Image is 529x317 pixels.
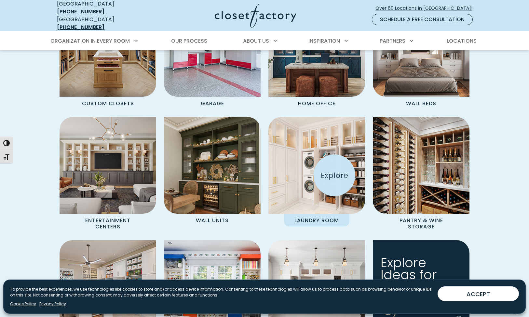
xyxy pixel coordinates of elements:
a: [PHONE_NUMBER] [57,8,104,15]
span: Explore Ideas for Every [381,253,437,295]
span: Organization in Every Room [50,37,130,45]
a: Custom Pantry Pantry & Wine Storage [373,117,469,232]
p: Wall Beds [396,97,447,109]
p: Garage [190,97,235,109]
a: Cookie Policy [10,301,36,307]
p: To provide the best experiences, we use technologies like cookies to store and/or access device i... [10,286,432,298]
p: Custom Closets [72,97,144,109]
span: Over 60 Locations in [GEOGRAPHIC_DATA]! [375,5,478,12]
a: Privacy Policy [39,301,66,307]
img: Entertainment Center [60,117,156,214]
a: Entertainment Center Entertainment Centers [60,117,156,232]
img: Wall unit [164,117,261,214]
span: Locations [447,37,477,45]
nav: Primary Menu [46,32,483,50]
img: Custom Laundry Room [264,112,370,219]
a: [PHONE_NUMBER] [57,23,104,31]
p: Wall Units [185,214,239,226]
a: Custom Laundry Room Laundry Room [268,117,365,232]
a: Wall unit Wall Units [164,117,261,232]
p: Laundry Room [284,214,349,226]
div: [GEOGRAPHIC_DATA] [57,16,151,31]
a: Over 60 Locations in [GEOGRAPHIC_DATA]! [375,3,478,14]
a: Schedule a Free Consultation [372,14,473,25]
span: Our Process [171,37,207,45]
span: Partners [380,37,405,45]
span: Inspiration [308,37,340,45]
p: Pantry & Wine Storage [383,214,460,232]
img: Custom Pantry [373,117,469,214]
p: Entertainment Centers [69,214,147,232]
span: About Us [243,37,269,45]
img: Closet Factory Logo [215,4,296,28]
button: ACCEPT [438,286,519,301]
p: Home Office [288,97,346,109]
